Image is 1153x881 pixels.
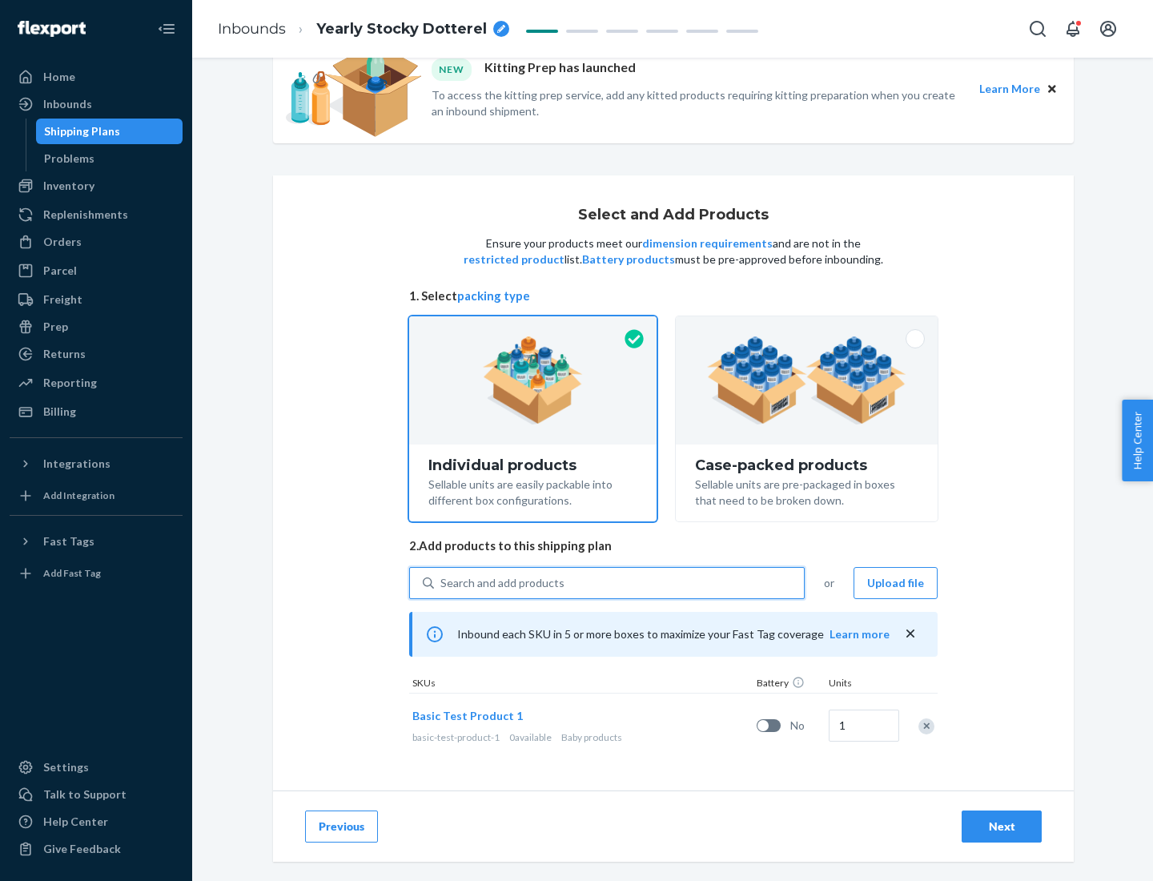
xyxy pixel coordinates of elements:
[43,841,121,857] div: Give Feedback
[695,473,918,509] div: Sellable units are pre-packaged in boxes that need to be broken down.
[43,96,92,112] div: Inbounds
[43,533,94,549] div: Fast Tags
[151,13,183,45] button: Close Navigation
[10,451,183,477] button: Integrations
[10,529,183,554] button: Fast Tags
[464,251,564,268] button: restricted product
[10,561,183,586] a: Add Fast Tag
[462,235,885,268] p: Ensure your products meet our and are not in the list. must be pre-approved before inbounding.
[428,457,637,473] div: Individual products
[432,87,965,119] p: To access the kitting prep service, add any kitted products requiring kitting preparation when yo...
[412,709,523,722] span: Basic Test Product 1
[918,718,934,734] div: Remove Item
[753,676,826,693] div: Battery
[975,819,1028,835] div: Next
[43,404,76,420] div: Billing
[10,314,183,340] a: Prep
[10,754,183,780] a: Settings
[440,575,564,591] div: Search and add products
[457,288,530,304] button: packing type
[43,207,128,223] div: Replenishments
[43,375,97,391] div: Reporting
[316,19,487,40] span: Yearly Stocky Dotterel
[582,251,675,268] button: Battery products
[829,710,899,742] input: Quantity
[10,64,183,90] a: Home
[10,258,183,284] a: Parcel
[578,207,769,223] h1: Select and Add Products
[10,370,183,396] a: Reporting
[824,575,834,591] span: or
[979,80,1040,98] button: Learn More
[43,566,101,580] div: Add Fast Tag
[1057,13,1089,45] button: Open notifications
[10,782,183,807] a: Talk to Support
[509,731,552,743] span: 0 available
[1122,400,1153,481] button: Help Center
[10,809,183,835] a: Help Center
[483,336,583,424] img: individual-pack.facf35554cb0f1810c75b2bd6df2d64e.png
[43,456,110,472] div: Integrations
[18,21,86,37] img: Flexport logo
[412,708,523,724] button: Basic Test Product 1
[43,319,68,335] div: Prep
[10,836,183,862] button: Give Feedback
[432,58,472,80] div: NEW
[10,341,183,367] a: Returns
[43,346,86,362] div: Returns
[43,234,82,250] div: Orders
[412,730,750,744] div: Baby products
[854,567,938,599] button: Upload file
[830,626,890,642] button: Learn more
[1043,80,1061,98] button: Close
[412,731,500,743] span: basic-test-product-1
[826,676,898,693] div: Units
[642,235,773,251] button: dimension requirements
[10,173,183,199] a: Inventory
[205,6,522,53] ol: breadcrumbs
[10,483,183,509] a: Add Integration
[10,229,183,255] a: Orders
[1092,13,1124,45] button: Open account menu
[305,811,378,843] button: Previous
[43,263,77,279] div: Parcel
[10,399,183,424] a: Billing
[36,146,183,171] a: Problems
[43,759,89,775] div: Settings
[409,288,938,304] span: 1. Select
[10,91,183,117] a: Inbounds
[43,178,94,194] div: Inventory
[409,676,753,693] div: SKUs
[43,69,75,85] div: Home
[44,151,94,167] div: Problems
[902,626,918,642] button: close
[43,814,108,830] div: Help Center
[218,20,286,38] a: Inbounds
[43,786,127,803] div: Talk to Support
[1022,13,1054,45] button: Open Search Box
[707,336,906,424] img: case-pack.59cecea509d18c883b923b81aeac6d0b.png
[695,457,918,473] div: Case-packed products
[10,202,183,227] a: Replenishments
[44,123,120,139] div: Shipping Plans
[43,292,82,308] div: Freight
[409,537,938,554] span: 2. Add products to this shipping plan
[962,811,1042,843] button: Next
[10,287,183,312] a: Freight
[43,489,114,502] div: Add Integration
[36,119,183,144] a: Shipping Plans
[428,473,637,509] div: Sellable units are easily packable into different box configurations.
[409,612,938,657] div: Inbound each SKU in 5 or more boxes to maximize your Fast Tag coverage
[790,718,822,734] span: No
[484,58,636,80] p: Kitting Prep has launched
